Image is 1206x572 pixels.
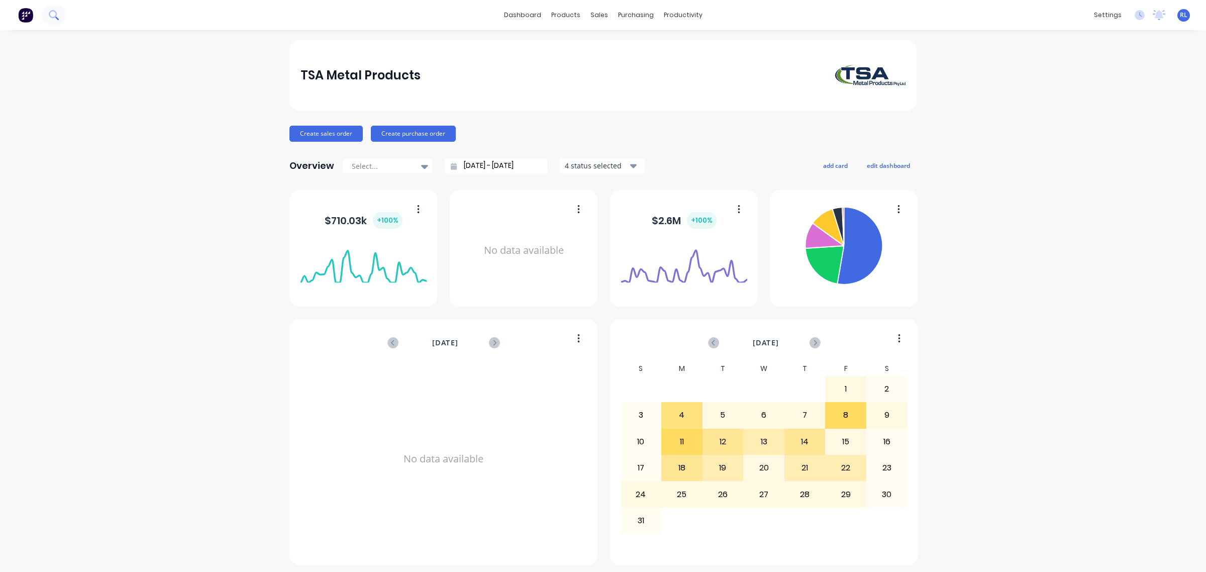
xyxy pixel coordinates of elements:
div: 2 [867,376,907,402]
button: Create purchase order [371,126,456,142]
div: 3 [621,403,661,428]
div: + 100 % [687,212,717,229]
div: products [546,8,585,23]
div: 22 [826,455,866,481]
div: 1 [826,376,866,402]
div: 8 [826,403,866,428]
div: W [743,361,784,376]
div: 19 [703,455,743,481]
button: add card [817,159,854,172]
div: T [702,361,744,376]
button: edit dashboard [860,159,917,172]
img: TSA Metal Products [835,65,906,86]
div: 31 [621,508,661,533]
div: purchasing [613,8,659,23]
div: 14 [785,429,825,454]
div: F [825,361,866,376]
div: 7 [785,403,825,428]
div: 4 [662,403,702,428]
div: S [866,361,908,376]
div: 24 [621,482,661,507]
span: RL [1180,11,1187,20]
button: Create sales order [289,126,363,142]
div: productivity [659,8,708,23]
div: 29 [826,482,866,507]
span: [DATE] [753,337,779,348]
div: 26 [703,482,743,507]
div: 18 [662,455,702,481]
div: 13 [744,429,784,454]
div: TSA Metal Products [300,65,421,85]
div: 4 status selected [565,160,628,171]
div: T [784,361,826,376]
div: 27 [744,482,784,507]
div: 17 [621,455,661,481]
div: 28 [785,482,825,507]
div: 11 [662,429,702,454]
div: 10 [621,429,661,454]
div: 12 [703,429,743,454]
div: 16 [867,429,907,454]
button: 4 status selected [559,158,645,173]
div: + 100 % [373,212,403,229]
div: 6 [744,403,784,428]
div: 25 [662,482,702,507]
div: sales [585,8,613,23]
span: [DATE] [432,337,458,348]
div: S [621,361,662,376]
div: 15 [826,429,866,454]
div: 23 [867,455,907,481]
div: 5 [703,403,743,428]
img: Factory [18,8,33,23]
div: 21 [785,455,825,481]
div: settings [1089,8,1127,23]
div: 30 [867,482,907,507]
div: M [661,361,702,376]
div: 20 [744,455,784,481]
a: dashboard [499,8,546,23]
div: 9 [867,403,907,428]
div: Overview [289,156,334,176]
div: $ 2.6M [652,212,717,229]
div: $ 710.03k [325,212,403,229]
div: No data available [300,361,587,556]
div: No data available [461,203,587,298]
